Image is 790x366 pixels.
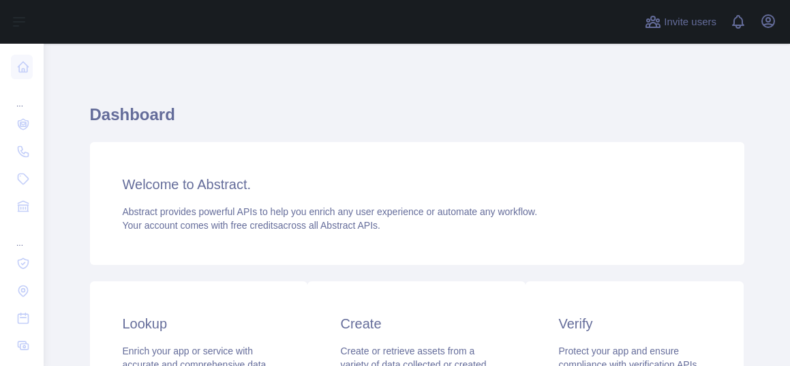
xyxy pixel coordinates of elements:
h3: Create [340,314,493,333]
span: Your account comes with across all Abstract APIs. [123,220,380,231]
span: Invite users [664,14,716,30]
h3: Verify [558,314,711,333]
div: ... [11,82,33,109]
button: Invite users [642,11,719,33]
h1: Dashboard [90,104,744,137]
h3: Welcome to Abstract. [123,175,712,194]
h3: Lookup [123,314,275,333]
div: ... [11,221,33,249]
span: Abstract provides powerful APIs to help you enrich any user experience or automate any workflow. [123,206,538,217]
span: free credits [231,220,278,231]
